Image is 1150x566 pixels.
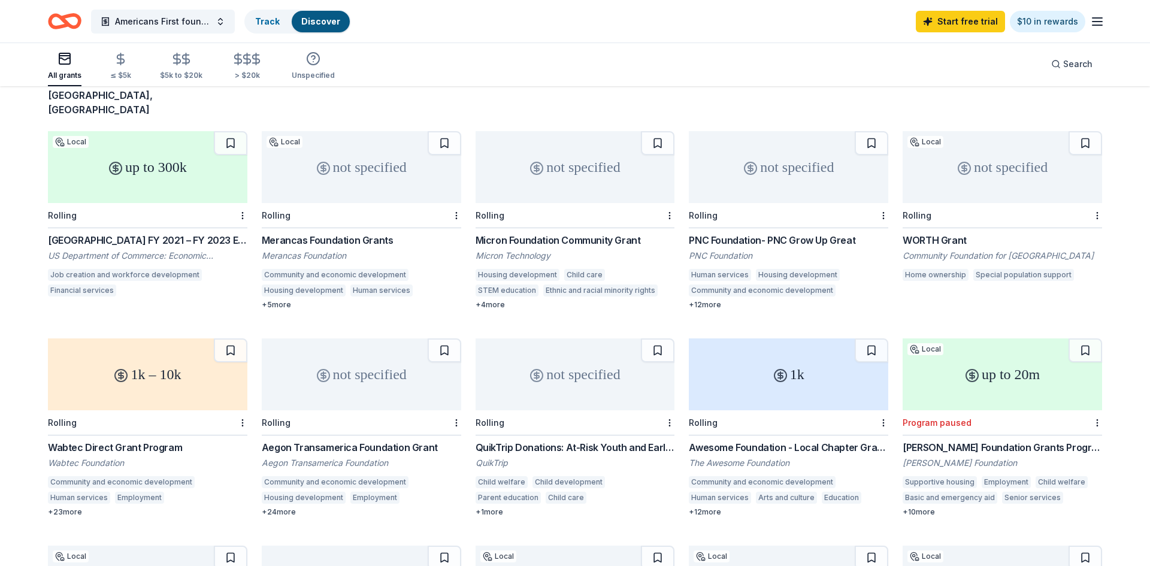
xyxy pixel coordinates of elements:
div: Local [907,343,943,355]
div: Rolling [48,210,77,220]
span: in [48,75,165,116]
div: Housing development [476,269,559,281]
div: PNC Foundation [689,250,888,262]
div: Education [822,492,861,504]
div: Basic and emergency aid [903,492,997,504]
div: Employment [115,492,164,504]
a: not specifiedRollingPNC Foundation- PNC Grow Up GreatPNC FoundationHuman servicesHousing developm... [689,131,888,310]
div: Wabtec Direct Grant Program [48,440,247,455]
button: Americans First foundation Inc. [91,10,235,34]
div: US Department of Commerce: Economic Development Administration (EDA) [48,250,247,262]
div: Local [694,550,730,562]
div: Wabtec Foundation [48,457,247,469]
a: 1kRollingAwesome Foundation - Local Chapter GrantsThe Awesome FoundationCommunity and economic de... [689,338,888,517]
button: TrackDiscover [244,10,351,34]
div: 1k – 10k [48,338,247,410]
div: Community and economic development [48,476,195,488]
div: Parent education [476,492,541,504]
div: Rolling [689,417,718,428]
a: up to 300kLocalRolling[GEOGRAPHIC_DATA] FY 2021 – FY 2023 EDA Planning and Local Technical Assist... [48,131,247,300]
div: Community Foundation for [GEOGRAPHIC_DATA] [903,250,1102,262]
div: Job creation and workforce development [48,269,202,281]
div: Local [480,550,516,562]
div: Local [907,550,943,562]
div: + 5 more [262,300,461,310]
div: not specified [262,338,461,410]
div: [PERSON_NAME] Foundation Grants Program [903,440,1102,455]
a: Discover [301,16,340,26]
div: Senior services [1002,492,1063,504]
div: Housing development [262,492,346,504]
div: + 23 more [48,507,247,517]
div: The Awesome Foundation [689,457,888,469]
a: not specifiedLocalRollingMerancas Foundation GrantsMerancas FoundationCommunity and economic deve... [262,131,461,310]
div: Housing development [756,269,840,281]
span: Americans First foundation Inc. [115,14,211,29]
div: + 12 more [689,507,888,517]
div: QuikTrip [476,457,675,469]
button: All grants [48,47,81,86]
a: not specifiedRollingQuikTrip Donations: At-Risk Youth and Early Childhood EducationQuikTripChild ... [476,338,675,517]
div: Human services [48,492,110,504]
div: Community and economic development [262,476,408,488]
div: Local [907,136,943,148]
div: Arts and culture [756,492,817,504]
div: Merancas Foundation Grants [262,233,461,247]
div: Micron Foundation Community Grant [476,233,675,247]
div: STEM education [476,284,538,296]
a: Home [48,7,81,35]
div: not specified [476,131,675,203]
div: Awesome Foundation - Local Chapter Grants [689,440,888,455]
button: > $20k [231,47,263,86]
div: All grants [48,71,81,80]
div: > $20k [231,71,263,80]
div: Child development [532,476,605,488]
div: Child welfare [1036,476,1088,488]
button: $5k to $20k [160,47,202,86]
div: 1k [689,338,888,410]
div: Local [267,136,302,148]
div: Rolling [689,210,718,220]
div: PNC Foundation- PNC Grow Up Great [689,233,888,247]
div: Merancas Foundation [262,250,461,262]
div: Housing development [262,284,346,296]
div: Human services [689,269,751,281]
div: Aegon Transamerica Foundation Grant [262,440,461,455]
div: + 1 more [476,507,675,517]
div: + 4 more [476,300,675,310]
div: Employment [982,476,1031,488]
div: Aegon Transamerica Foundation [262,457,461,469]
div: not specified [903,131,1102,203]
div: Child care [546,492,586,504]
div: not specified [476,338,675,410]
div: Child care [564,269,605,281]
div: + 10 more [903,507,1102,517]
a: not specifiedRollingAegon Transamerica Foundation GrantAegon Transamerica FoundationCommunity and... [262,338,461,517]
a: not specifiedLocalRollingWORTH GrantCommunity Foundation for [GEOGRAPHIC_DATA]Home ownershipSpeci... [903,131,1102,284]
button: Unspecified [292,47,335,86]
div: Special population support [973,269,1074,281]
div: WORTH Grant [903,233,1102,247]
a: 1k – 10kRollingWabtec Direct Grant ProgramWabtec FoundationCommunity and economic developmentHuma... [48,338,247,517]
div: Rolling [262,417,290,428]
div: Financial services [48,284,116,296]
div: Employment [350,492,400,504]
div: Local [53,136,89,148]
div: Rolling [476,210,504,220]
div: Community and economic development [262,269,408,281]
div: Rolling [476,417,504,428]
div: Human services [350,284,413,296]
div: [PERSON_NAME] Foundation [903,457,1102,469]
button: ≤ $5k [110,47,131,86]
span: Search [1063,57,1092,71]
div: QuikTrip Donations: At-Risk Youth and Early Childhood Education [476,440,675,455]
div: Financial services [169,492,237,504]
div: Local [53,550,89,562]
div: Unspecified [292,71,335,80]
div: up to 300k [48,131,247,203]
div: $5k to $20k [160,71,202,80]
span: [PERSON_NAME][GEOGRAPHIC_DATA], [GEOGRAPHIC_DATA] [48,75,165,116]
div: ≤ $5k [110,71,131,80]
div: Community and economic development [689,476,836,488]
div: Child welfare [476,476,528,488]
